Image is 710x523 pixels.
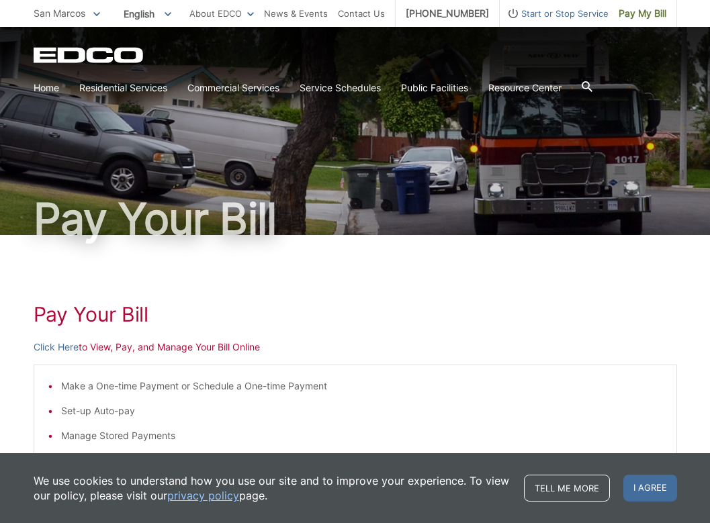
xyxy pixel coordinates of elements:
a: News & Events [264,6,328,21]
p: We use cookies to understand how you use our site and to improve your experience. To view our pol... [34,473,511,503]
span: English [114,3,181,25]
a: privacy policy [167,488,239,503]
a: Resource Center [488,81,562,95]
h1: Pay Your Bill [34,302,677,326]
p: to View, Pay, and Manage Your Bill Online [34,340,677,354]
a: Residential Services [79,81,167,95]
span: I agree [623,475,677,502]
a: Contact Us [338,6,385,21]
a: About EDCO [189,6,254,21]
h1: Pay Your Bill [34,197,677,240]
a: Service Schedules [300,81,381,95]
span: Pay My Bill [619,6,666,21]
li: Make a One-time Payment or Schedule a One-time Payment [61,379,663,393]
a: Commercial Services [187,81,279,95]
a: Public Facilities [401,81,468,95]
a: Click Here [34,340,79,354]
span: San Marcos [34,7,85,19]
li: Manage Stored Payments [61,428,663,443]
a: EDCD logo. Return to the homepage. [34,47,145,63]
a: Home [34,81,59,95]
a: Tell me more [524,475,610,502]
li: Set-up Auto-pay [61,403,663,418]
